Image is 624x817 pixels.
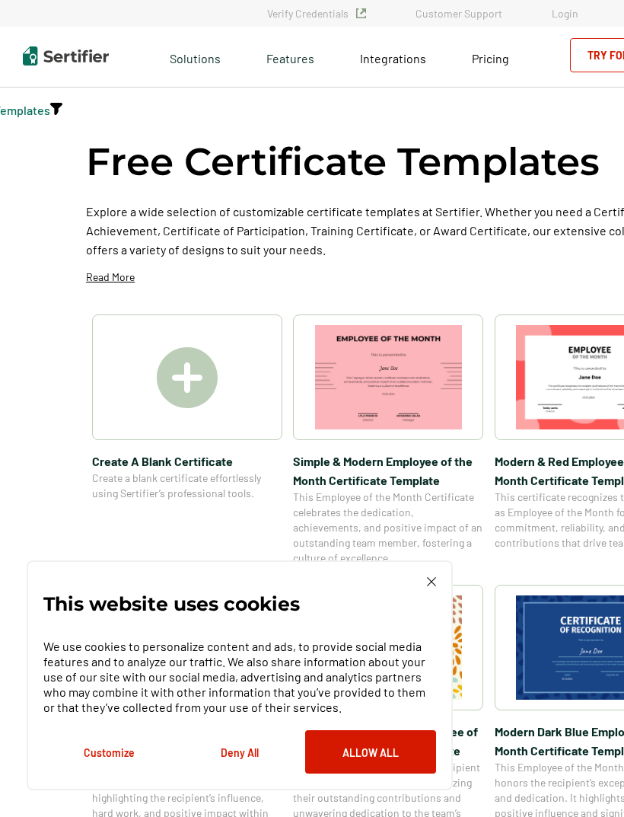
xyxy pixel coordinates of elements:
[472,47,509,66] a: Pricing
[174,730,305,774] button: Deny All
[43,596,300,611] p: This website uses cookies
[415,7,502,20] a: Customer Support
[92,452,282,471] span: Create A Blank Certificate
[92,471,282,501] span: Create a blank certificate effortlessly using Sertifier’s professional tools.
[86,270,135,285] p: Read More
[23,46,109,65] img: Sertifier | Digital Credentialing Platform
[360,51,426,65] span: Integrations
[293,314,483,566] a: Simple & Modern Employee of the Month Certificate TemplateSimple & Modern Employee of the Month C...
[427,577,436,586] img: Cookie Popup Close
[315,325,463,429] img: Simple & Modern Employee of the Month Certificate Template
[293,452,483,490] span: Simple & Modern Employee of the Month Certificate Template
[267,7,366,20] a: Verify Credentials
[170,47,221,66] span: Solutions
[360,47,426,66] a: Integrations
[356,8,366,18] img: Verified
[43,639,436,715] p: We use cookies to personalize content and ads, to provide social media features and to analyze ou...
[472,51,509,65] span: Pricing
[305,730,436,774] button: Allow All
[552,7,578,20] a: Login
[86,137,600,187] h1: Free Certificate Templates
[43,730,174,774] button: Customize
[293,490,483,566] span: This Employee of the Month Certificate celebrates the dedication, achievements, and positive impa...
[266,47,314,66] span: Features
[157,347,218,408] img: Create A Blank Certificate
